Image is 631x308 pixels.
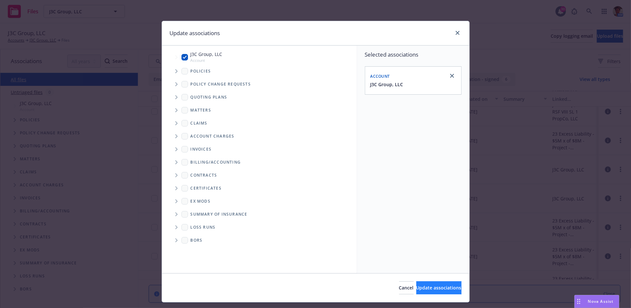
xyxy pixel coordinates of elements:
[399,281,414,294] button: Cancel
[191,134,235,138] span: Account charges
[399,285,414,291] span: Cancel
[191,82,251,86] span: Policy change requests
[170,29,220,37] h1: Update associations
[191,212,248,216] span: Summary of insurance
[191,69,211,73] span: Policies
[191,173,217,177] span: Contracts
[370,74,390,79] span: Account
[365,51,462,59] span: Selected associations
[370,81,403,88] button: J3C Group, LLC
[588,299,614,304] span: Nova Assist
[448,72,456,80] a: close
[575,295,583,308] div: Drag to move
[191,199,210,203] span: Ex Mods
[191,95,227,99] span: Quoting plans
[416,281,462,294] button: Update associations
[191,121,208,125] span: Claims
[191,58,222,63] span: Account
[416,285,462,291] span: Update associations
[191,147,212,151] span: Invoices
[454,29,462,37] a: close
[574,295,619,308] button: Nova Assist
[191,186,222,190] span: Certificates
[191,160,241,164] span: Billing/Accounting
[191,225,216,229] span: Loss Runs
[162,156,357,247] div: Folder Tree Example
[191,108,211,112] span: Matters
[162,49,357,155] div: Tree Example
[191,51,222,58] span: J3C Group, LLC
[191,238,203,242] span: BORs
